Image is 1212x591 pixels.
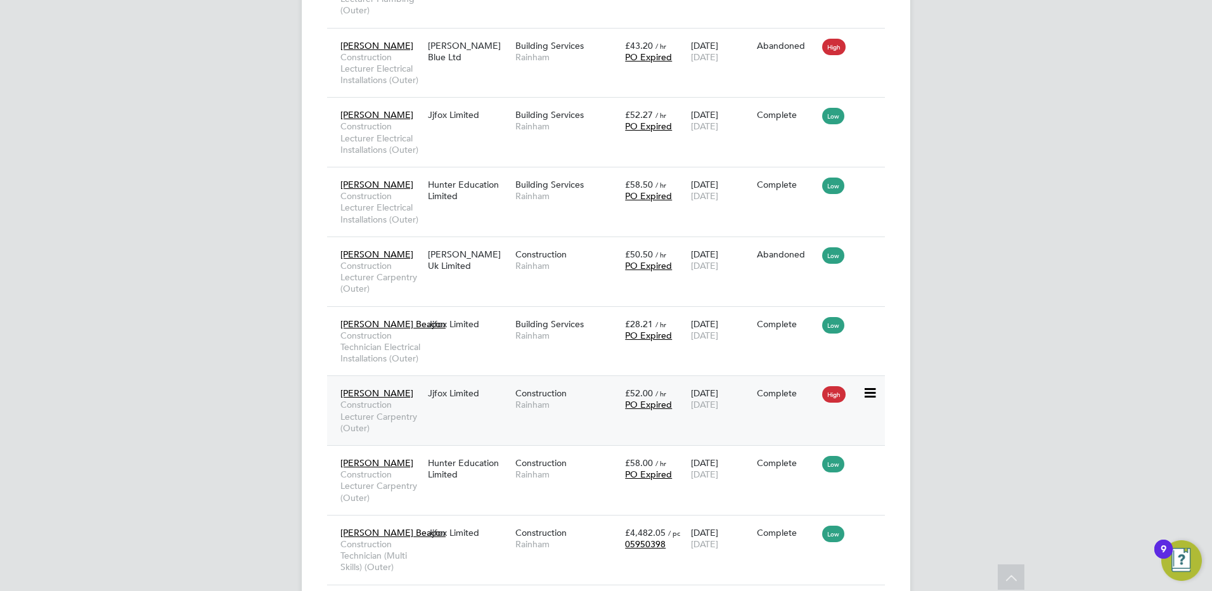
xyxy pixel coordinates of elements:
[655,389,666,398] span: / hr
[688,312,754,347] div: [DATE]
[515,51,619,63] span: Rainham
[625,318,653,330] span: £28.21
[340,387,413,399] span: [PERSON_NAME]
[655,41,666,51] span: / hr
[337,172,885,183] a: [PERSON_NAME]Construction Lecturer Electrical Installations (Outer)Hunter Education LimitedBuildi...
[515,249,567,260] span: Construction
[655,320,666,329] span: / hr
[822,247,844,264] span: Low
[340,469,422,503] span: Construction Lecturer Carpentry (Outer)
[625,538,666,550] span: 05950398
[757,318,816,330] div: Complete
[625,330,672,341] span: PO Expired
[625,457,653,469] span: £58.00
[688,103,754,138] div: [DATE]
[625,249,653,260] span: £50.50
[425,521,512,545] div: Jjfox Limited
[337,380,885,391] a: [PERSON_NAME]Construction Lecturer Carpentry (Outer)Jjfox LimitedConstructionRainham£52.00 / hrPO...
[691,260,718,271] span: [DATE]
[340,109,413,120] span: [PERSON_NAME]
[425,34,512,69] div: [PERSON_NAME] Blue Ltd
[515,120,619,132] span: Rainham
[688,451,754,486] div: [DATE]
[340,260,422,295] span: Construction Lecturer Carpentry (Outer)
[655,250,666,259] span: / hr
[625,260,672,271] span: PO Expired
[515,190,619,202] span: Rainham
[757,527,816,538] div: Complete
[515,457,567,469] span: Construction
[337,33,885,44] a: [PERSON_NAME]Construction Lecturer Electrical Installations (Outer)[PERSON_NAME] Blue LtdBuilding...
[337,242,885,252] a: [PERSON_NAME]Construction Lecturer Carpentry (Outer)[PERSON_NAME] Uk LimitedConstructionRainham£5...
[822,39,846,55] span: High
[515,387,567,399] span: Construction
[515,469,619,480] span: Rainham
[688,521,754,556] div: [DATE]
[625,51,672,63] span: PO Expired
[757,179,816,190] div: Complete
[515,527,567,538] span: Construction
[425,381,512,405] div: Jjfox Limited
[757,249,816,260] div: Abandoned
[625,109,653,120] span: £52.27
[691,51,718,63] span: [DATE]
[691,120,718,132] span: [DATE]
[425,103,512,127] div: Jjfox Limited
[340,249,413,260] span: [PERSON_NAME]
[340,457,413,469] span: [PERSON_NAME]
[655,110,666,120] span: / hr
[691,469,718,480] span: [DATE]
[822,386,846,403] span: High
[822,317,844,334] span: Low
[757,457,816,469] div: Complete
[691,399,718,410] span: [DATE]
[822,178,844,194] span: Low
[1161,549,1166,566] div: 9
[515,40,584,51] span: Building Services
[340,318,446,330] span: [PERSON_NAME] Beacon
[515,179,584,190] span: Building Services
[757,109,816,120] div: Complete
[625,387,653,399] span: £52.00
[757,40,816,51] div: Abandoned
[822,456,844,472] span: Low
[340,120,422,155] span: Construction Lecturer Electrical Installations (Outer)
[515,538,619,550] span: Rainham
[688,34,754,69] div: [DATE]
[515,330,619,341] span: Rainham
[691,538,718,550] span: [DATE]
[337,450,885,461] a: [PERSON_NAME]Construction Lecturer Carpentry (Outer)Hunter Education LimitedConstructionRainham£5...
[625,190,672,202] span: PO Expired
[1161,540,1202,581] button: Open Resource Center, 9 new notifications
[822,108,844,124] span: Low
[425,312,512,336] div: Jjfox Limited
[668,528,680,538] span: / pc
[340,51,422,86] span: Construction Lecturer Electrical Installations (Outer)
[340,40,413,51] span: [PERSON_NAME]
[425,172,512,208] div: Hunter Education Limited
[425,242,512,278] div: [PERSON_NAME] Uk Limited
[688,381,754,417] div: [DATE]
[655,458,666,468] span: / hr
[340,399,422,434] span: Construction Lecturer Carpentry (Outer)
[822,526,844,542] span: Low
[625,40,653,51] span: £43.20
[757,387,816,399] div: Complete
[515,109,584,120] span: Building Services
[625,120,672,132] span: PO Expired
[625,527,666,538] span: £4,482.05
[515,399,619,410] span: Rainham
[515,260,619,271] span: Rainham
[625,399,672,410] span: PO Expired
[340,538,422,573] span: Construction Technician (Multi Skills) (Outer)
[425,451,512,486] div: Hunter Education Limited
[515,318,584,330] span: Building Services
[337,311,885,322] a: [PERSON_NAME] BeaconConstruction Technician Electrical Installations (Outer)Jjfox LimitedBuilding...
[691,190,718,202] span: [DATE]
[691,330,718,341] span: [DATE]
[340,527,446,538] span: [PERSON_NAME] Beacon
[340,190,422,225] span: Construction Lecturer Electrical Installations (Outer)
[337,520,885,531] a: [PERSON_NAME] BeaconConstruction Technician (Multi Skills) (Outer)Jjfox LimitedConstructionRainha...
[625,469,672,480] span: PO Expired
[625,179,653,190] span: £58.50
